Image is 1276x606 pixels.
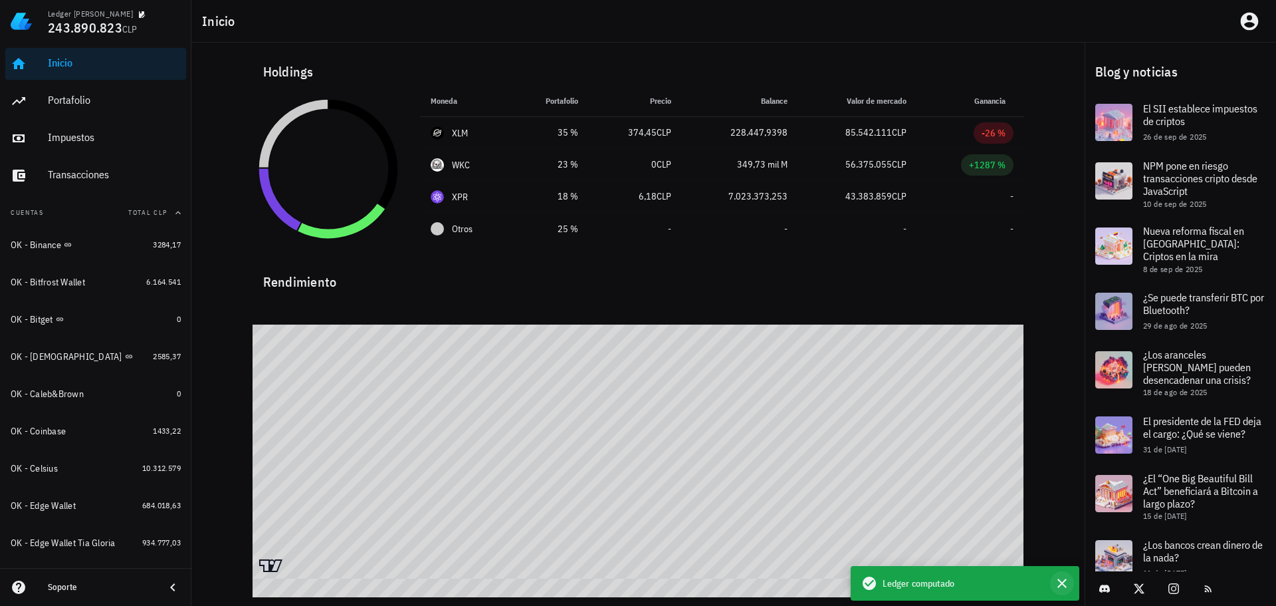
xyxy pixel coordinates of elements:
span: 26 de sep de 2025 [1143,132,1207,142]
a: El presidente de la FED deja el cargo: ¿Qué se viene? 31 de [DATE] [1085,406,1276,464]
div: Portafolio [48,94,181,106]
span: 6.164.541 [146,277,181,287]
span: 10 de sep de 2025 [1143,199,1207,209]
a: Nueva reforma fiscal en [GEOGRAPHIC_DATA]: Criptos en la mira 8 de sep de 2025 [1085,217,1276,282]
div: OK - Edge Wallet Tia Gloria [11,537,116,549]
span: 31 de [DATE] [1143,444,1187,454]
div: OK - Bitfrost Wallet [11,277,85,288]
a: Transacciones [5,160,186,192]
div: OK - Bitget [11,314,53,325]
span: CLP [892,190,906,202]
div: 35 % [522,126,578,140]
div: OK - Caleb&Brown [11,388,84,400]
span: - [903,223,906,235]
a: NPM pone en riesgo transacciones cripto desde JavaScript 10 de sep de 2025 [1085,152,1276,217]
span: - [784,223,788,235]
img: LedgiFi [11,11,32,32]
a: ¿Los bancos crean dinero de la nada? 11 de [DATE] [1085,530,1276,588]
span: 0 [177,314,181,324]
span: 3284,17 [153,239,181,249]
div: WKC-icon [431,158,444,172]
a: Portafolio [5,85,186,117]
div: 228.447,9398 [692,126,788,140]
span: 85.542.111 [845,126,892,138]
span: CLP [892,126,906,138]
div: XLM [452,126,469,140]
a: OK - Celsius 10.312.579 [5,452,186,484]
a: ¿Los aranceles [PERSON_NAME] pueden desencadenar una crisis? 18 de ago de 2025 [1085,341,1276,406]
div: Impuestos [48,131,181,144]
div: 349,73 mil M [692,158,788,172]
div: XPR [452,190,469,204]
div: XLM-icon [431,126,444,140]
span: - [1010,190,1013,202]
th: Moneda [420,85,511,117]
div: +1287 % [969,158,1006,172]
span: 6,18 [639,190,657,202]
span: 243.890.823 [48,19,122,37]
span: - [1010,223,1013,235]
span: 684.018,63 [142,500,181,510]
span: Ledger computado [883,576,955,591]
div: 18 % [522,190,578,204]
span: NPM pone en riesgo transacciones cripto desde JavaScript [1143,159,1257,198]
div: OK - Edge Wallet [11,500,76,512]
div: -26 % [982,126,1006,140]
th: Portafolio [511,85,589,117]
div: OK - Binance [11,239,61,251]
span: El presidente de la FED deja el cargo: ¿Qué se viene? [1143,414,1261,440]
span: Total CLP [128,208,167,217]
span: Otros [452,222,473,236]
span: Ganancia [974,96,1013,106]
a: OK - Bitget 0 [5,303,186,335]
a: Inicio [5,48,186,80]
div: Rendimiento [253,261,1024,293]
span: 29 de ago de 2025 [1143,321,1208,331]
span: 18 de ago de 2025 [1143,387,1208,397]
h1: Inicio [202,11,241,32]
div: Transacciones [48,168,181,181]
div: Inicio [48,57,181,69]
a: OK - Edge Wallet 684.018,63 [5,490,186,522]
span: 374,45 [628,126,657,138]
a: OK - [DEMOGRAPHIC_DATA] 2585,37 [5,341,186,373]
span: 2585,37 [153,351,181,361]
span: CLP [657,158,671,170]
span: ¿Se puede transferir BTC por Bluetooth? [1143,291,1264,317]
a: OK - Bitfrost Wallet 6.164.541 [5,266,186,298]
a: OK - Edge Wallet Tia Gloria 934.777,03 [5,527,186,559]
div: XPR-icon [431,190,444,204]
th: Balance [682,85,798,117]
span: ¿Los aranceles [PERSON_NAME] pueden desencadenar una crisis? [1143,348,1251,386]
span: 56.375.055 [845,158,892,170]
div: OK - Celsius [11,463,58,474]
span: Nueva reforma fiscal en [GEOGRAPHIC_DATA]: Criptos en la mira [1143,224,1244,263]
a: ¿El “One Big Beautiful Bill Act” beneficiará a Bitcoin a largo plazo? 15 de [DATE] [1085,464,1276,530]
span: 10.312.579 [142,463,181,473]
a: Impuestos [5,122,186,154]
span: CLP [892,158,906,170]
span: CLP [657,190,671,202]
span: CLP [122,23,138,35]
div: Ledger [PERSON_NAME] [48,9,133,19]
div: OK - Coinbase [11,426,66,437]
a: OK - Binance 3284,17 [5,229,186,261]
button: CuentasTotal CLP [5,197,186,229]
div: 7.023.373,253 [692,190,788,204]
div: Holdings [253,51,1024,93]
div: WKC [452,158,471,172]
span: ¿El “One Big Beautiful Bill Act” beneficiará a Bitcoin a largo plazo? [1143,472,1258,510]
div: Soporte [48,582,154,593]
a: OK - Coinbase 1433,22 [5,415,186,447]
span: El SII establece impuestos de criptos [1143,102,1257,128]
th: Precio [589,85,682,117]
a: ¿Se puede transferir BTC por Bluetooth? 29 de ago de 2025 [1085,282,1276,341]
div: Blog y noticias [1085,51,1276,93]
span: 0 [651,158,657,170]
span: 934.777,03 [142,537,181,547]
span: 15 de [DATE] [1143,511,1187,521]
div: 25 % [522,222,578,236]
span: 0 [177,388,181,398]
div: 23 % [522,158,578,172]
a: El SII establece impuestos de criptos 26 de sep de 2025 [1085,93,1276,152]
